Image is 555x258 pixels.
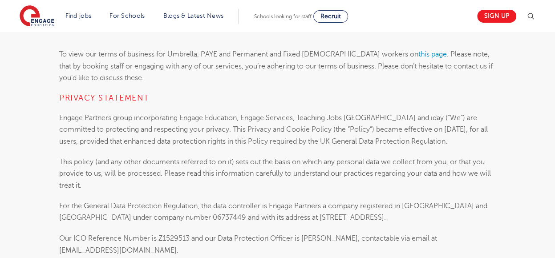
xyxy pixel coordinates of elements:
[254,13,312,20] span: Schools looking for staff
[320,13,341,20] span: Recruit
[59,50,418,58] span: To view our terms of business for Umbrella, PAYE and Permanent and Fixed [DEMOGRAPHIC_DATA] worke...
[65,12,92,19] a: Find jobs
[59,93,496,103] h4: PRIVACY StATEMENT
[59,50,493,82] span: . Please note, that by booking staff or engaging with any of our services, you’re adhering to our...
[313,10,348,23] a: Recruit
[163,12,224,19] a: Blogs & Latest News
[59,112,496,147] p: Engage Partners group incorporating Engage Education, Engage Services, Teaching Jobs [GEOGRAPHIC_...
[20,5,54,28] img: Engage Education
[418,50,447,58] a: this page
[59,200,496,224] p: For the General Data Protection Regulation, the data controller is Engage Partners a company regi...
[109,12,145,19] a: For Schools
[59,156,496,191] p: This policy (and any other documents referred to on it) sets out the basis on which any personal ...
[477,10,516,23] a: Sign up
[59,232,496,256] p: Our ICO Reference Number is Z1529513 and our Data Protection Officer is [PERSON_NAME], contactabl...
